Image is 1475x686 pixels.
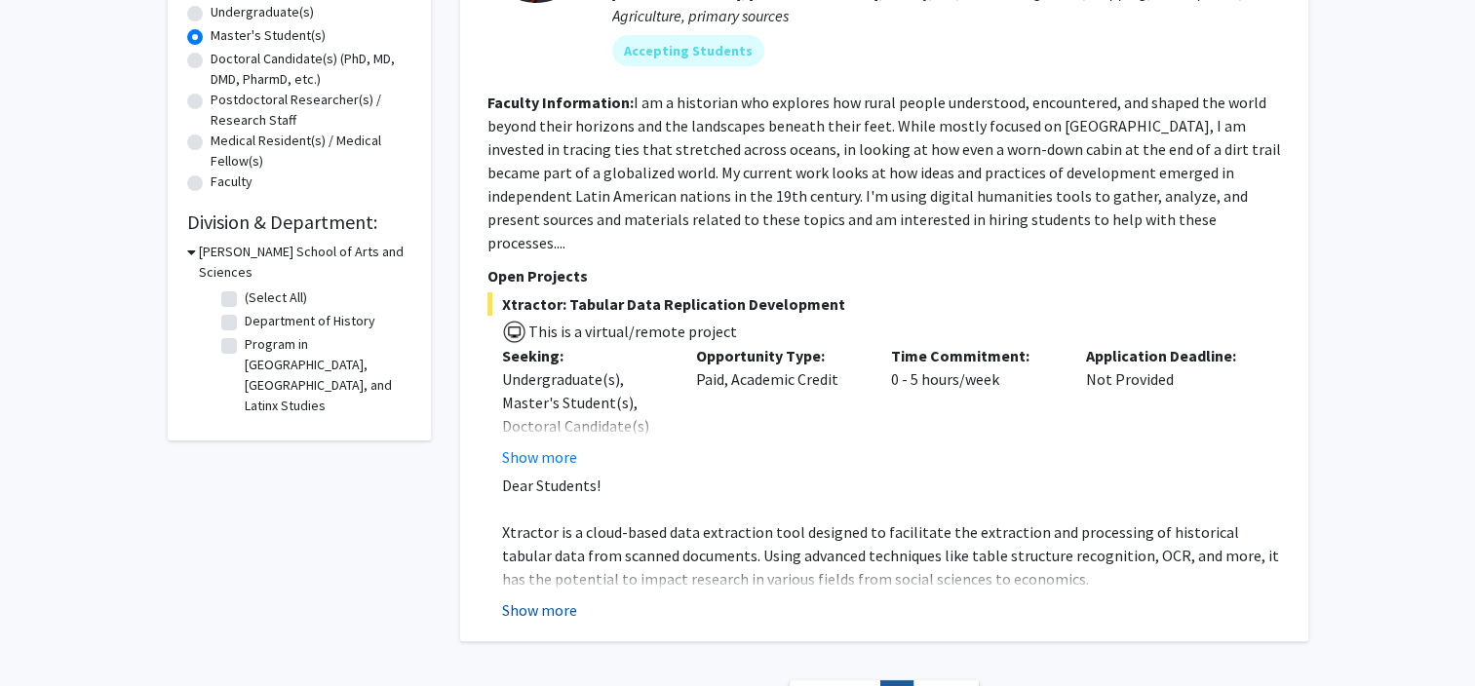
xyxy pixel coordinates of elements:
label: Department of History [245,311,375,331]
label: Program in [GEOGRAPHIC_DATA], [GEOGRAPHIC_DATA], and Latinx Studies [245,334,407,416]
label: Medical Resident(s) / Medical Fellow(s) [211,131,411,171]
p: Opportunity Type: [696,344,862,367]
div: 0 - 5 hours/week [876,344,1071,469]
label: Undergraduate(s) [211,2,314,22]
span: Xtractor: Tabular Data Replication Development [487,292,1281,316]
b: Faculty Information: [487,93,634,112]
p: Application Deadline: [1086,344,1252,367]
label: Faculty [211,171,252,192]
p: Open Projects [487,264,1281,287]
span: Dear Students! [502,476,601,495]
iframe: Chat [15,598,83,671]
button: Show more [502,598,577,622]
p: Seeking: [502,344,668,367]
p: Time Commitment: [891,344,1057,367]
span: Xtractor is a cloud-based data extraction tool designed to facilitate the extraction and processi... [502,522,1279,589]
h2: Division & Department: [187,210,411,234]
mat-chip: Accepting Students [612,35,764,66]
div: Not Provided [1071,344,1266,469]
button: Show more [502,445,577,469]
label: (Select All) [245,287,307,308]
div: Undergraduate(s), Master's Student(s), Doctoral Candidate(s) (PhD, MD, DMD, PharmD, etc.) [502,367,668,484]
label: Master's Student(s) [211,25,326,46]
label: Doctoral Candidate(s) (PhD, MD, DMD, PharmD, etc.) [211,49,411,90]
span: This is a virtual/remote project [526,322,737,341]
div: Paid, Academic Credit [681,344,876,469]
label: Postdoctoral Researcher(s) / Research Staff [211,90,411,131]
h3: [PERSON_NAME] School of Arts and Sciences [199,242,411,283]
fg-read-more: I am a historian who explores how rural people understood, encountered, and shaped the world beyo... [487,93,1281,252]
